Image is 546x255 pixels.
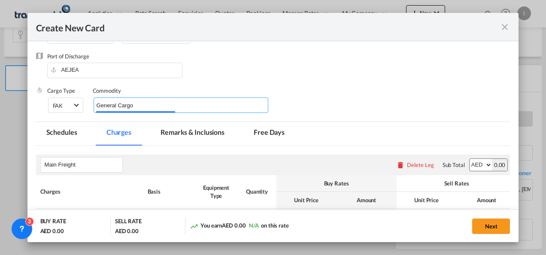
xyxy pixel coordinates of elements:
[337,192,397,209] th: Amount
[94,97,269,113] md-chips-wrap: Chips container with autocompletion. Enter the text area, type text to search, and then use the u...
[47,87,75,94] label: Cargo Type
[47,53,89,60] label: Port of Discharge
[190,222,198,231] md-icon: icon-trending-up
[53,102,63,109] div: FAK
[52,63,182,76] input: Enter Port of Discharge
[396,161,434,168] button: Delete Leg
[472,219,510,234] button: Next
[93,87,121,94] label: Commodity
[457,192,517,209] th: Amount
[40,227,64,235] div: AED 0.00
[500,22,510,32] md-icon: icon-close fg-AAA8AD m-0 pointer
[115,217,142,227] div: SELL RATE
[36,87,43,94] img: cargo.png
[492,159,508,171] div: 0.00
[45,158,122,171] input: Leg Name
[48,97,83,113] md-select: Select Cargo type: FAK
[36,122,88,146] md-tab-item: Schedules
[222,222,246,229] span: AED 0.00
[281,179,392,187] div: Buy Rates
[40,188,139,195] div: Charges
[97,99,175,112] input: Chips input.
[242,188,272,195] div: Quantity
[401,179,513,187] div: Sell Rates
[36,21,500,32] div: Create New Card
[249,222,259,229] span: N/A
[407,161,434,168] div: Delete Leg
[36,122,304,146] md-pagination-wrapper: Use the left and right arrow keys to navigate between tabs
[190,222,289,231] div: You earn on this rate
[27,13,519,243] md-dialog: Create New CardPort ...
[199,184,234,199] div: Equipment Type
[396,161,405,169] md-icon: icon-delete
[115,227,139,235] div: AED 0.00
[443,161,465,169] div: Sub Total
[150,122,235,146] md-tab-item: Remarks & Inclusions
[148,188,191,195] div: Basis
[96,122,142,146] md-tab-item: Charges
[40,217,66,227] div: BUY RATE
[276,192,337,209] th: Unit Price
[397,192,457,209] th: Unit Price
[243,122,295,146] md-tab-item: Free Days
